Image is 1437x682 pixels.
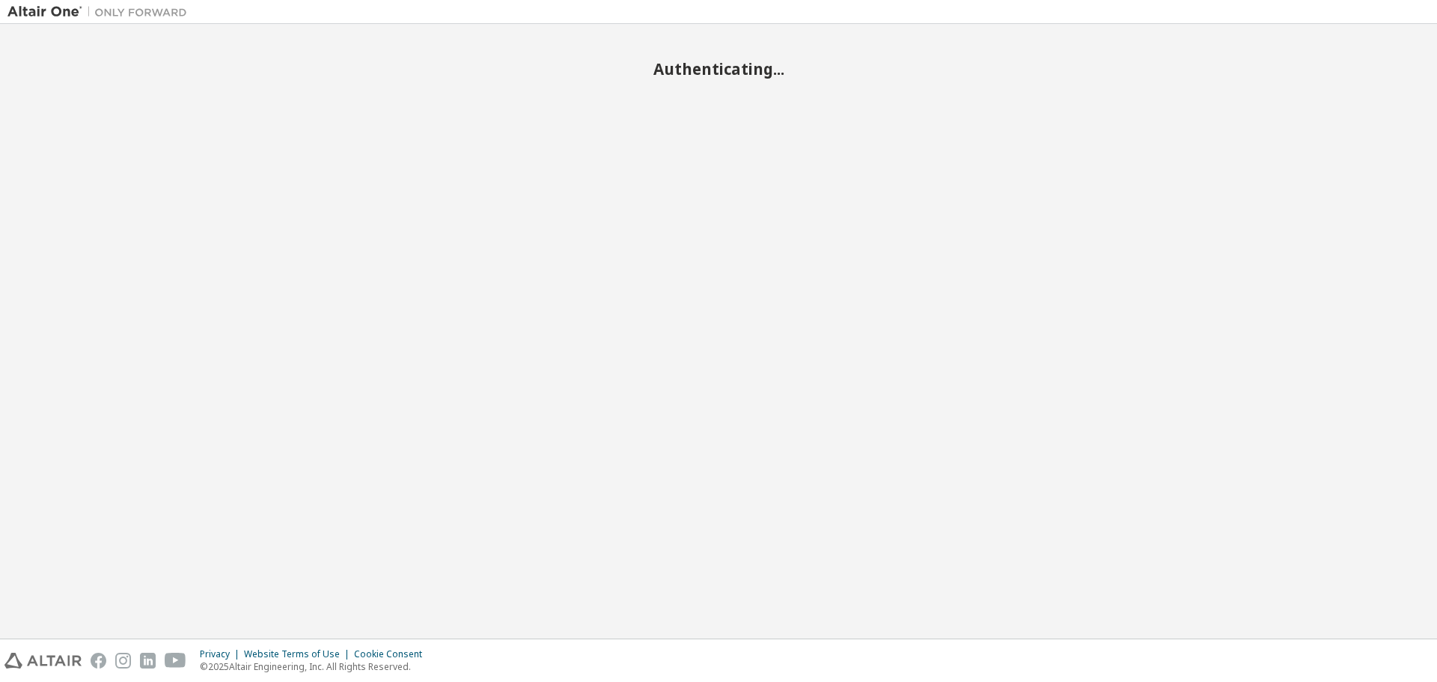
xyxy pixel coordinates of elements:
div: Privacy [200,648,244,660]
img: youtube.svg [165,653,186,669]
h2: Authenticating... [7,59,1430,79]
img: Altair One [7,4,195,19]
img: facebook.svg [91,653,106,669]
div: Cookie Consent [354,648,431,660]
div: Website Terms of Use [244,648,354,660]
img: altair_logo.svg [4,653,82,669]
img: instagram.svg [115,653,131,669]
p: © 2025 Altair Engineering, Inc. All Rights Reserved. [200,660,431,673]
img: linkedin.svg [140,653,156,669]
